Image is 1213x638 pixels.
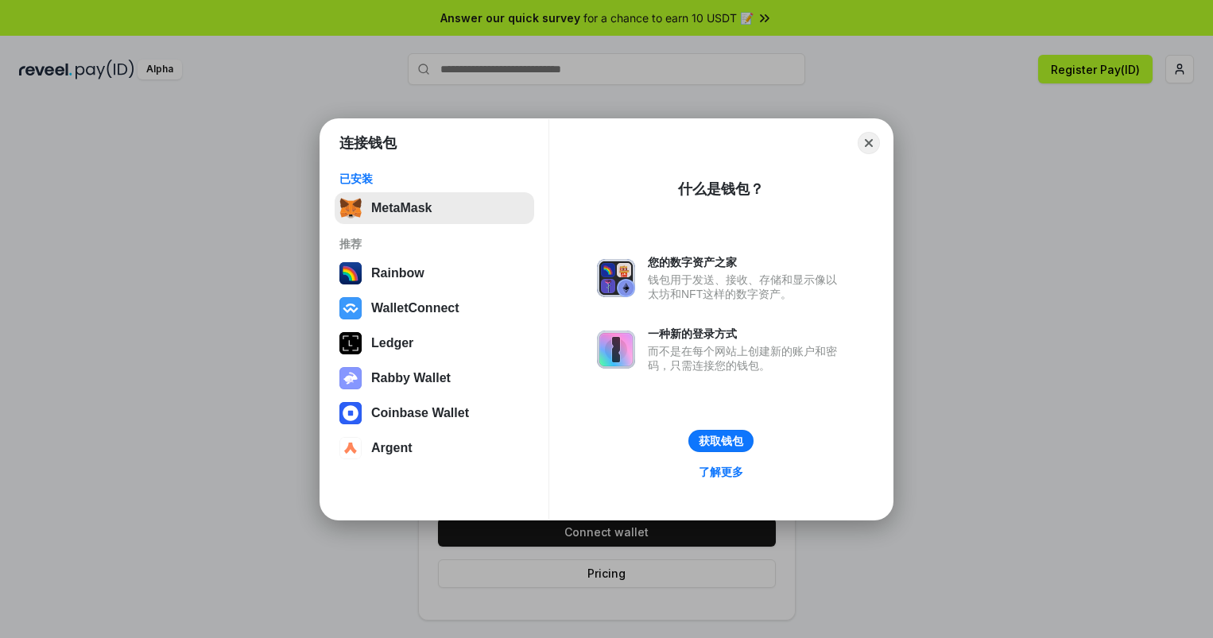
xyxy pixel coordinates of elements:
img: svg+xml,%3Csvg%20xmlns%3D%22http%3A%2F%2Fwww.w3.org%2F2000%2Fsvg%22%20fill%3D%22none%22%20viewBox... [339,367,362,389]
img: svg+xml,%3Csvg%20width%3D%2228%22%20height%3D%2228%22%20viewBox%3D%220%200%2028%2028%22%20fill%3D... [339,297,362,319]
div: Rabby Wallet [371,371,451,385]
div: 钱包用于发送、接收、存储和显示像以太坊和NFT这样的数字资产。 [648,273,845,301]
img: svg+xml,%3Csvg%20xmlns%3D%22http%3A%2F%2Fwww.w3.org%2F2000%2Fsvg%22%20fill%3D%22none%22%20viewBox... [597,331,635,369]
div: Coinbase Wallet [371,406,469,420]
div: 您的数字资产之家 [648,255,845,269]
img: svg+xml,%3Csvg%20width%3D%2228%22%20height%3D%2228%22%20viewBox%3D%220%200%2028%2028%22%20fill%3D... [339,437,362,459]
div: MetaMask [371,201,432,215]
div: 而不是在每个网站上创建新的账户和密码，只需连接您的钱包。 [648,344,845,373]
button: Rabby Wallet [335,362,534,394]
h1: 连接钱包 [339,133,397,153]
img: svg+xml,%3Csvg%20width%3D%2228%22%20height%3D%2228%22%20viewBox%3D%220%200%2028%2028%22%20fill%3D... [339,402,362,424]
div: 了解更多 [699,465,743,479]
img: svg+xml,%3Csvg%20width%3D%22120%22%20height%3D%22120%22%20viewBox%3D%220%200%20120%20120%22%20fil... [339,262,362,284]
div: 推荐 [339,237,529,251]
button: MetaMask [335,192,534,224]
button: Coinbase Wallet [335,397,534,429]
div: Ledger [371,336,413,350]
button: Rainbow [335,257,534,289]
button: 获取钱包 [688,430,754,452]
div: 一种新的登录方式 [648,327,845,341]
img: svg+xml,%3Csvg%20xmlns%3D%22http%3A%2F%2Fwww.w3.org%2F2000%2Fsvg%22%20fill%3D%22none%22%20viewBox... [597,259,635,297]
div: Argent [371,441,413,455]
div: Rainbow [371,266,424,280]
div: 获取钱包 [699,434,743,448]
div: WalletConnect [371,301,459,315]
img: svg+xml,%3Csvg%20fill%3D%22none%22%20height%3D%2233%22%20viewBox%3D%220%200%2035%2033%22%20width%... [339,197,362,219]
button: Close [858,132,880,154]
button: WalletConnect [335,292,534,324]
div: 已安装 [339,172,529,186]
button: Argent [335,432,534,464]
img: svg+xml,%3Csvg%20xmlns%3D%22http%3A%2F%2Fwww.w3.org%2F2000%2Fsvg%22%20width%3D%2228%22%20height%3... [339,332,362,354]
div: 什么是钱包？ [678,180,764,199]
a: 了解更多 [689,462,753,482]
button: Ledger [335,327,534,359]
